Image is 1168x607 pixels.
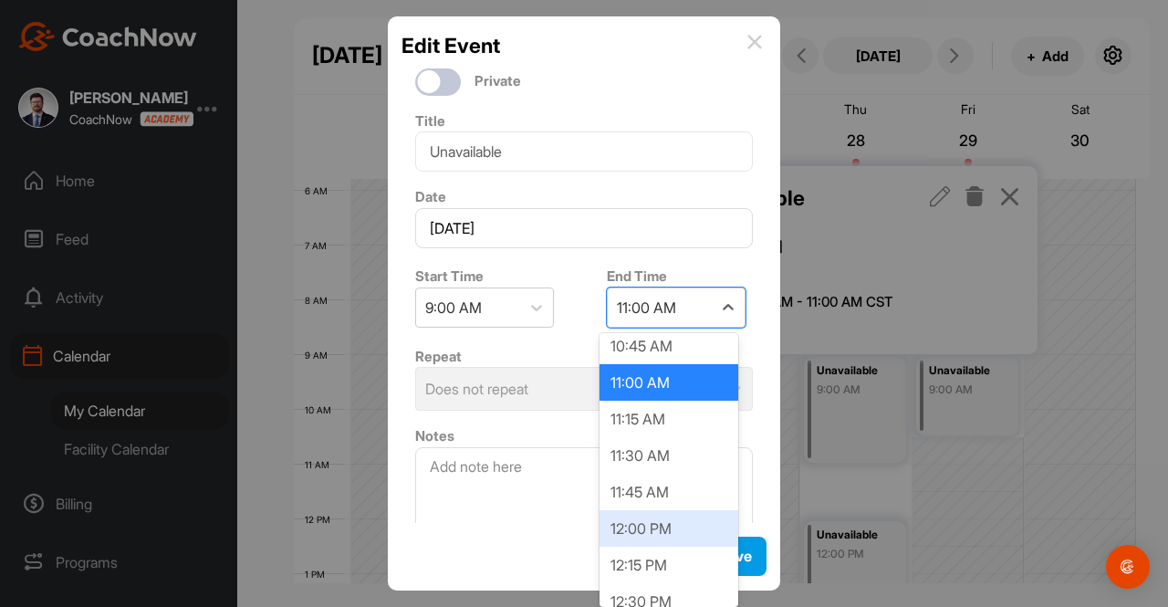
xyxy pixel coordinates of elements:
div: 12:00 PM [600,510,738,547]
h2: Edit Event [401,30,500,61]
div: 11:15 AM [600,401,738,437]
div: 12:15 PM [600,547,738,583]
label: Title [415,112,445,130]
div: 10:45 AM [600,328,738,364]
label: End Time [607,267,667,285]
input: Event Name [415,131,753,172]
input: Select Date [415,208,753,248]
div: 9:00 AM [425,297,482,319]
div: 11:00 AM [600,364,738,401]
div: 11:45 AM [600,474,738,510]
label: Private [474,71,521,92]
label: Repeat [415,348,462,365]
label: Start Time [415,267,484,285]
label: Notes [415,427,454,445]
div: Open Intercom Messenger [1106,545,1150,589]
label: Date [415,188,446,205]
div: 11:30 AM [600,437,738,474]
div: 11:00 AM [617,297,676,319]
img: info [747,35,762,49]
